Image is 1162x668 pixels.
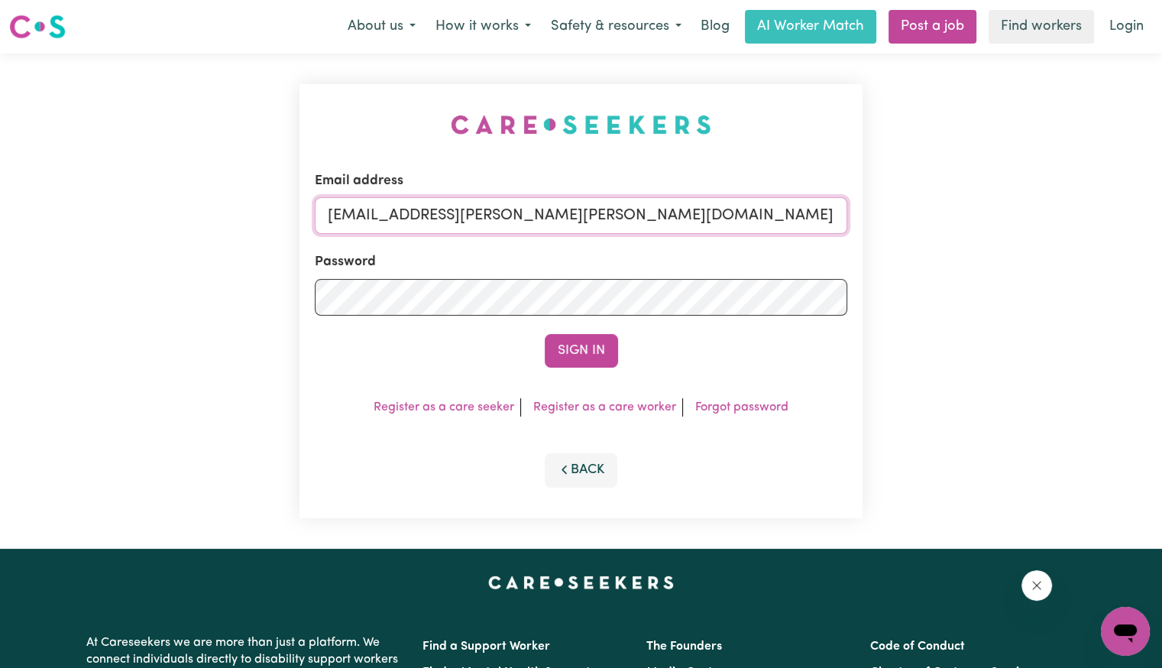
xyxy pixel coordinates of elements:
button: About us [338,11,426,43]
button: Safety & resources [541,11,691,43]
label: Password [315,252,376,272]
img: Careseekers logo [9,13,66,41]
a: The Founders [646,640,722,653]
a: Code of Conduct [870,640,965,653]
a: Careseekers home page [488,576,674,589]
a: Forgot password [695,401,788,413]
a: AI Worker Match [745,10,876,44]
a: Register as a care worker [533,401,676,413]
a: Register as a care seeker [374,401,514,413]
a: Find a Support Worker [422,640,550,653]
a: Careseekers logo [9,9,66,44]
a: Login [1100,10,1153,44]
a: Find workers [989,10,1094,44]
a: Blog [691,10,739,44]
iframe: Close message [1021,570,1052,601]
input: Email address [315,197,847,234]
button: Sign In [545,334,618,368]
span: Need any help? [9,11,92,23]
button: How it works [426,11,541,43]
button: Back [545,453,618,487]
a: Post a job [888,10,976,44]
iframe: Button to launch messaging window [1101,607,1150,656]
label: Email address [315,171,403,191]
